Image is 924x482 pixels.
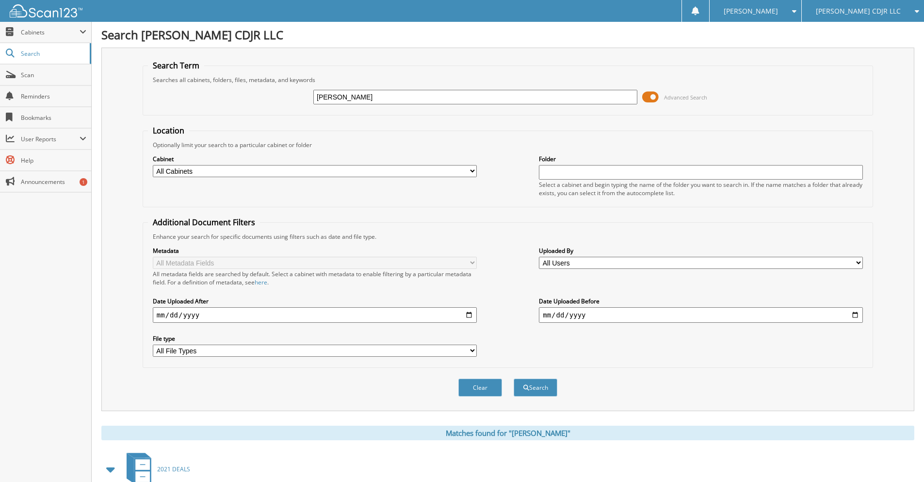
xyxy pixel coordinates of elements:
[255,278,267,286] a: here
[21,135,80,143] span: User Reports
[458,379,502,397] button: Clear
[514,379,557,397] button: Search
[21,114,86,122] span: Bookmarks
[10,4,82,17] img: scan123-logo-white.svg
[21,92,86,100] span: Reminders
[21,50,85,58] span: Search
[21,178,86,186] span: Announcements
[148,141,868,149] div: Optionally limit your search to a particular cabinet or folder
[148,233,868,241] div: Enhance your search for specific documents using filters such as date and file type.
[21,156,86,165] span: Help
[153,247,477,255] label: Metadata
[21,71,86,79] span: Scan
[539,297,863,305] label: Date Uploaded Before
[21,28,80,36] span: Cabinets
[153,334,477,343] label: File type
[153,155,477,163] label: Cabinet
[539,181,863,197] div: Select a cabinet and begin typing the name of the folder you want to search in. If the name match...
[153,307,477,323] input: start
[539,307,863,323] input: end
[157,465,190,473] span: 2021 DEALS
[816,8,901,14] span: [PERSON_NAME] CDJR LLC
[724,8,778,14] span: [PERSON_NAME]
[153,297,477,305] label: Date Uploaded After
[539,247,863,255] label: Uploaded By
[148,217,260,228] legend: Additional Document Filters
[539,155,863,163] label: Folder
[148,76,868,84] div: Searches all cabinets, folders, files, metadata, and keywords
[80,178,87,186] div: 1
[148,125,189,136] legend: Location
[101,426,914,440] div: Matches found for "[PERSON_NAME]"
[101,27,914,43] h1: Search [PERSON_NAME] CDJR LLC
[153,270,477,286] div: All metadata fields are searched by default. Select a cabinet with metadata to enable filtering b...
[148,60,204,71] legend: Search Term
[664,94,707,101] span: Advanced Search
